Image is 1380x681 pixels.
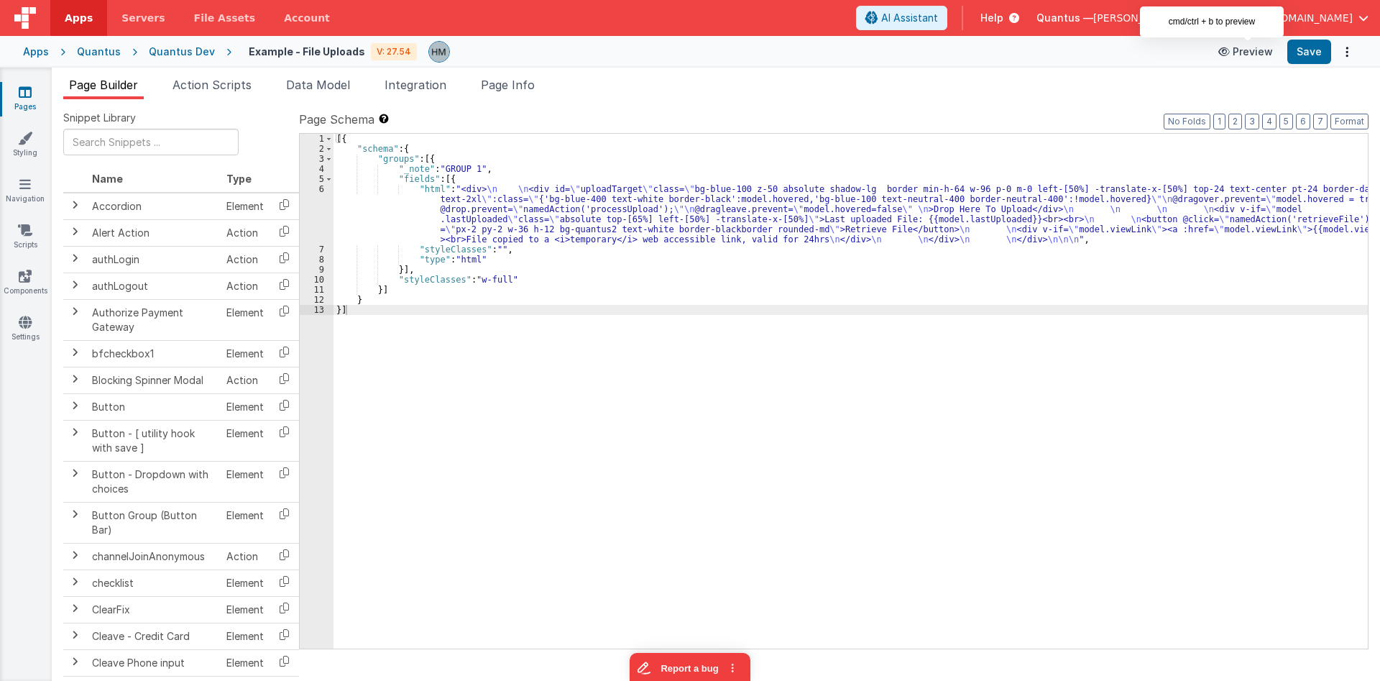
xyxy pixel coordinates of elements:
[1213,114,1225,129] button: 1
[86,623,221,649] td: Cleave - Credit Card
[300,154,333,164] div: 3
[86,246,221,273] td: authLogin
[300,295,333,305] div: 12
[221,596,270,623] td: Element
[1036,11,1368,25] button: Quantus — [PERSON_NAME][EMAIL_ADDRESS][DOMAIN_NAME]
[86,543,221,570] td: channelJoinAnonymous
[300,265,333,275] div: 9
[1036,11,1093,25] span: Quantus —
[194,11,256,25] span: File Assets
[300,164,333,174] div: 4
[300,305,333,315] div: 13
[86,596,221,623] td: ClearFix
[63,129,239,155] input: Search Snippets ...
[1093,11,1353,25] span: [PERSON_NAME][EMAIL_ADDRESS][DOMAIN_NAME]
[221,340,270,367] td: Element
[385,78,446,92] span: Integration
[300,275,333,285] div: 10
[1140,6,1284,37] div: cmd/ctrl + b to preview
[86,219,221,246] td: Alert Action
[86,367,221,393] td: Blocking Spinner Modal
[1337,42,1357,62] button: Options
[86,649,221,676] td: Cleave Phone input
[149,45,215,59] div: Quantus Dev
[226,173,252,185] span: Type
[221,193,270,220] td: Element
[86,273,221,299] td: authLogout
[1262,114,1276,129] button: 4
[221,246,270,273] td: Action
[1164,114,1210,129] button: No Folds
[221,273,270,299] td: Action
[300,134,333,144] div: 1
[86,570,221,596] td: checklist
[286,78,350,92] span: Data Model
[300,174,333,184] div: 5
[300,144,333,154] div: 2
[221,649,270,676] td: Element
[86,461,221,502] td: Button - Dropdown with choices
[300,244,333,255] div: 7
[221,502,270,543] td: Element
[481,78,535,92] span: Page Info
[77,45,121,59] div: Quantus
[1287,40,1331,64] button: Save
[429,42,449,62] img: 1b65a3e5e498230d1b9478315fee565b
[300,255,333,265] div: 8
[172,78,252,92] span: Action Scripts
[221,570,270,596] td: Element
[1228,114,1242,129] button: 2
[881,11,938,25] span: AI Assistant
[86,393,221,420] td: Button
[63,111,136,125] span: Snippet Library
[1245,114,1259,129] button: 3
[299,111,374,128] span: Page Schema
[371,43,417,60] div: V: 27.54
[221,367,270,393] td: Action
[249,46,365,57] h4: Example - File Uploads
[1279,114,1293,129] button: 5
[980,11,1003,25] span: Help
[221,623,270,649] td: Element
[221,461,270,502] td: Element
[23,45,49,59] div: Apps
[856,6,947,30] button: AI Assistant
[86,340,221,367] td: bfcheckbox1
[300,285,333,295] div: 11
[69,78,138,92] span: Page Builder
[221,219,270,246] td: Action
[221,299,270,340] td: Element
[1296,114,1310,129] button: 6
[86,299,221,340] td: Authorize Payment Gateway
[221,420,270,461] td: Element
[65,11,93,25] span: Apps
[1313,114,1328,129] button: 7
[221,543,270,570] td: Action
[86,502,221,543] td: Button Group (Button Bar)
[1210,40,1282,63] button: Preview
[300,184,333,244] div: 6
[86,420,221,461] td: Button - [ utility hook with save ]
[92,173,123,185] span: Name
[121,11,165,25] span: Servers
[221,393,270,420] td: Element
[1330,114,1368,129] button: Format
[86,193,221,220] td: Accordion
